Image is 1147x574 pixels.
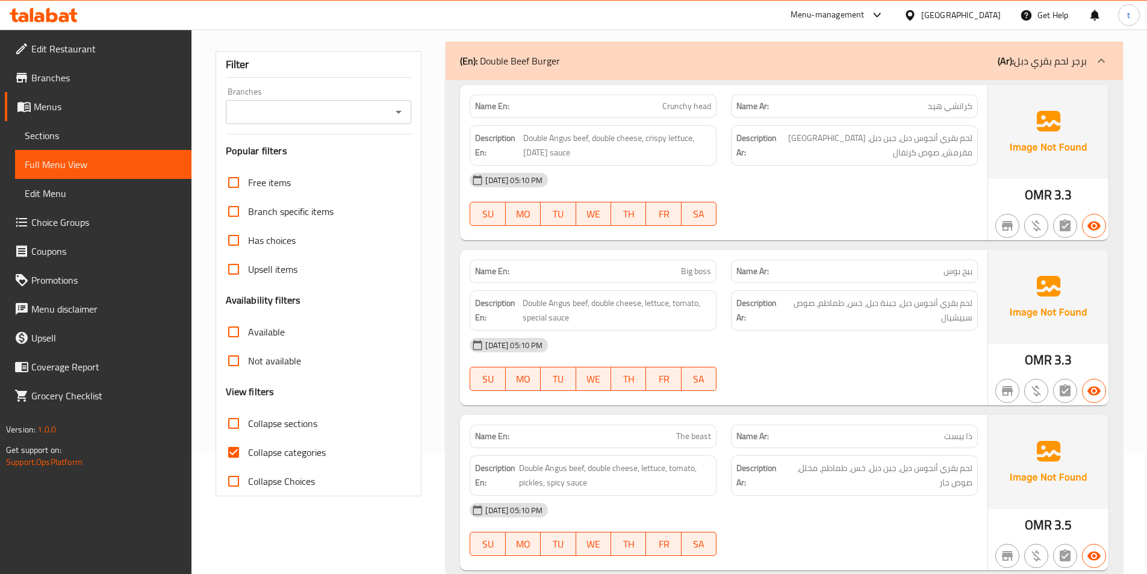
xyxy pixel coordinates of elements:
button: FR [646,367,681,391]
h3: Popular filters [226,144,412,158]
button: TH [611,532,646,556]
strong: Description En: [475,461,517,490]
p: برجر لحم بقري دبل [998,54,1087,68]
span: 3.5 [1054,513,1072,537]
span: Double Angus beef, double cheese, lettuce, tomato, special sauce [523,296,711,325]
span: لحم بقري أنجوس دبل، جبن دبل، خس مقرمش، صوص كرنفال [779,131,972,160]
span: [DATE] 05:10 PM [480,175,547,186]
span: WE [581,370,606,388]
span: بيج بوس [943,265,972,278]
a: Upsell [5,323,191,352]
span: لحم بقري أنجوس دبل، جبنة دبل، خس، طماطم، صوص سبيشيال [785,296,972,325]
span: Edit Restaurant [31,42,182,56]
span: SA [686,535,712,553]
button: Not branch specific item [995,544,1019,568]
strong: Name En: [475,100,509,113]
span: لحم بقري أنجوس دبل، جبن دبل، خس، طماطم، مخلل، صوص حار [785,461,972,490]
span: Coupons [31,244,182,258]
span: Branch specific items [248,204,334,219]
a: Menu disclaimer [5,295,191,323]
a: Menus [5,92,191,121]
button: Not branch specific item [995,214,1019,238]
span: Menus [34,99,182,114]
span: MO [511,535,536,553]
span: Full Menu View [25,157,182,172]
button: FR [646,202,681,226]
span: Double Angus beef, double cheese, lettuce, tomato, pickles, spicy sauce [519,461,711,490]
strong: Name En: [475,265,509,278]
button: TH [611,367,646,391]
span: ذا بيست [944,430,972,443]
span: Promotions [31,273,182,287]
span: Coverage Report [31,360,182,374]
button: SU [470,367,505,391]
strong: Name Ar: [736,100,769,113]
span: [DATE] 05:10 PM [480,505,547,516]
div: (En): Double Beef Burger(Ar):برجر لحم بقري دبل [446,42,1123,80]
a: Grocery Checklist [5,381,191,410]
button: SA [682,532,716,556]
span: Double Angus beef, double cheese, crispy lettuce, carnival sauce [523,131,711,160]
span: Grocery Checklist [31,388,182,403]
button: Available [1082,214,1106,238]
span: Version: [6,422,36,437]
span: Big boss [681,265,711,278]
span: OMR [1025,183,1052,207]
div: Menu-management [791,8,865,22]
span: SU [475,205,500,223]
button: TU [541,202,576,226]
button: TH [611,202,646,226]
span: TU [546,370,571,388]
span: OMR [1025,513,1052,537]
span: SA [686,205,712,223]
span: TU [546,205,571,223]
img: Ae5nvW7+0k+MAAAAAElFTkSuQmCC [988,250,1108,344]
span: TU [546,535,571,553]
button: MO [506,532,541,556]
img: Ae5nvW7+0k+MAAAAAElFTkSuQmCC [988,415,1108,509]
strong: Description En: [475,296,520,325]
span: MO [511,370,536,388]
span: [DATE] 05:10 PM [480,340,547,351]
a: Coupons [5,237,191,266]
span: 1.0.0 [37,422,56,437]
button: WE [576,202,611,226]
button: Open [390,104,407,120]
span: FR [651,535,676,553]
span: WE [581,535,606,553]
span: The beast [676,430,711,443]
button: Not branch specific item [995,379,1019,403]
a: Full Menu View [15,150,191,179]
span: Crunchy head [662,100,711,113]
span: Free items [248,175,291,190]
strong: Name En: [475,430,509,443]
strong: Description En: [475,131,521,160]
span: Edit Menu [25,186,182,201]
span: Upsell [31,331,182,345]
a: Sections [15,121,191,150]
span: WE [581,205,606,223]
span: FR [651,370,676,388]
button: Purchased item [1024,379,1048,403]
span: Collapse Choices [248,474,315,488]
button: MO [506,202,541,226]
button: FR [646,532,681,556]
span: Upsell items [248,262,297,276]
button: Available [1082,544,1106,568]
button: WE [576,532,611,556]
span: Has choices [248,233,296,248]
div: [GEOGRAPHIC_DATA] [921,8,1001,22]
a: Promotions [5,266,191,295]
a: Support.OpsPlatform [6,454,82,470]
strong: Description Ar: [736,296,782,325]
span: 3.3 [1054,183,1072,207]
span: Branches [31,70,182,85]
strong: Name Ar: [736,265,769,278]
span: Collapse categories [248,445,326,460]
button: Purchased item [1024,214,1048,238]
span: SU [475,370,500,388]
button: TU [541,367,576,391]
span: SA [686,370,712,388]
a: Edit Restaurant [5,34,191,63]
span: Collapse sections [248,416,317,431]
